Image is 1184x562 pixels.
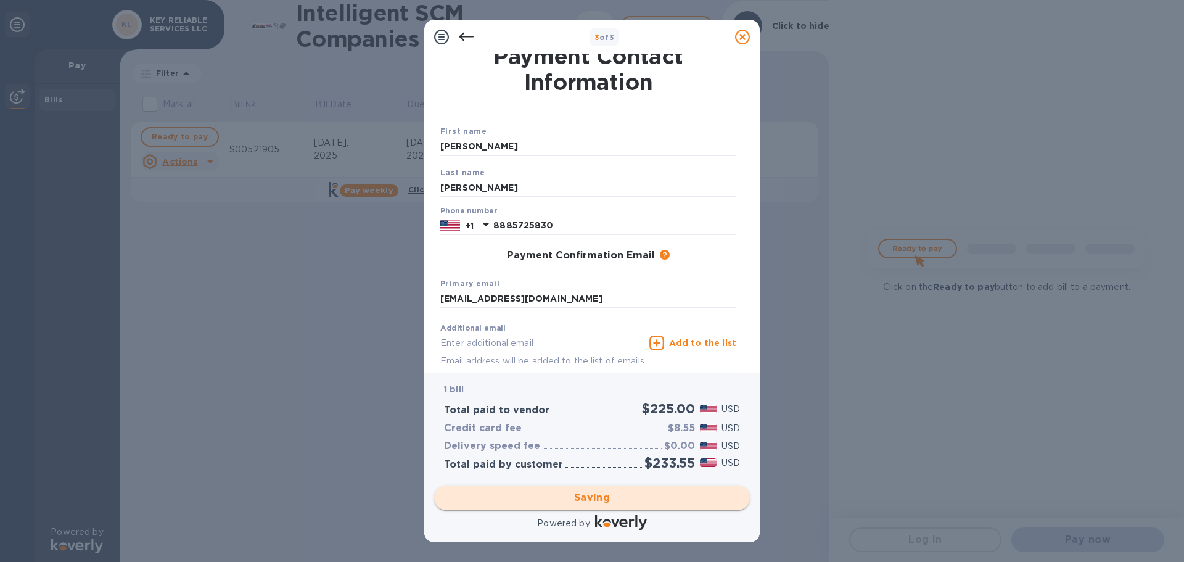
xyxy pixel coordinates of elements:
p: +1 [465,220,474,232]
label: Additional email [440,325,506,333]
span: 3 [594,33,599,42]
input: Enter your phone number [493,217,736,235]
h2: $225.00 [642,401,695,416]
b: 1 bill [444,384,464,394]
h1: Payment Contact Information [440,43,736,95]
h3: Credit card fee [444,423,522,434]
h3: Delivery speed fee [444,440,540,452]
h3: Payment Confirmation Email [507,250,655,262]
img: USD [700,424,717,432]
p: USD [721,440,740,453]
label: Phone number [440,208,497,215]
input: Enter your primary name [440,290,736,308]
input: Enter your last name [440,178,736,197]
p: USD [721,457,740,469]
img: US [440,219,460,233]
h2: $233.55 [644,455,695,471]
img: Logo [595,515,647,530]
input: Enter additional email [440,334,644,352]
h3: Total paid to vendor [444,405,549,416]
h3: $0.00 [664,440,695,452]
h3: $8.55 [668,423,695,434]
p: Email address will be added to the list of emails [440,354,644,368]
b: of 3 [594,33,615,42]
p: Powered by [537,517,590,530]
input: Enter your first name [440,138,736,156]
b: Primary email [440,279,499,288]
u: Add to the list [669,338,736,348]
img: USD [700,458,717,467]
p: USD [721,422,740,435]
img: USD [700,405,717,413]
img: USD [700,442,717,450]
h3: Total paid by customer [444,459,563,471]
b: First name [440,126,487,136]
b: Last name [440,168,485,177]
p: USD [721,403,740,416]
